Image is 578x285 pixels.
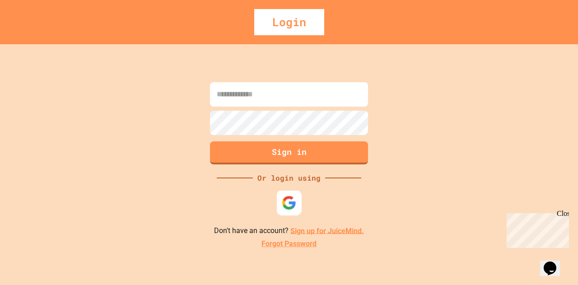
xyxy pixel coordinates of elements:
div: Or login using [253,173,325,183]
iframe: chat widget [540,249,569,276]
img: google-icon.svg [282,195,297,210]
a: Forgot Password [261,238,317,249]
a: Sign up for JuiceMind. [290,226,364,235]
iframe: chat widget [503,210,569,248]
button: Sign in [210,141,368,164]
div: Login [254,9,324,35]
div: Chat with us now!Close [4,4,62,57]
p: Don't have an account? [214,225,364,237]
